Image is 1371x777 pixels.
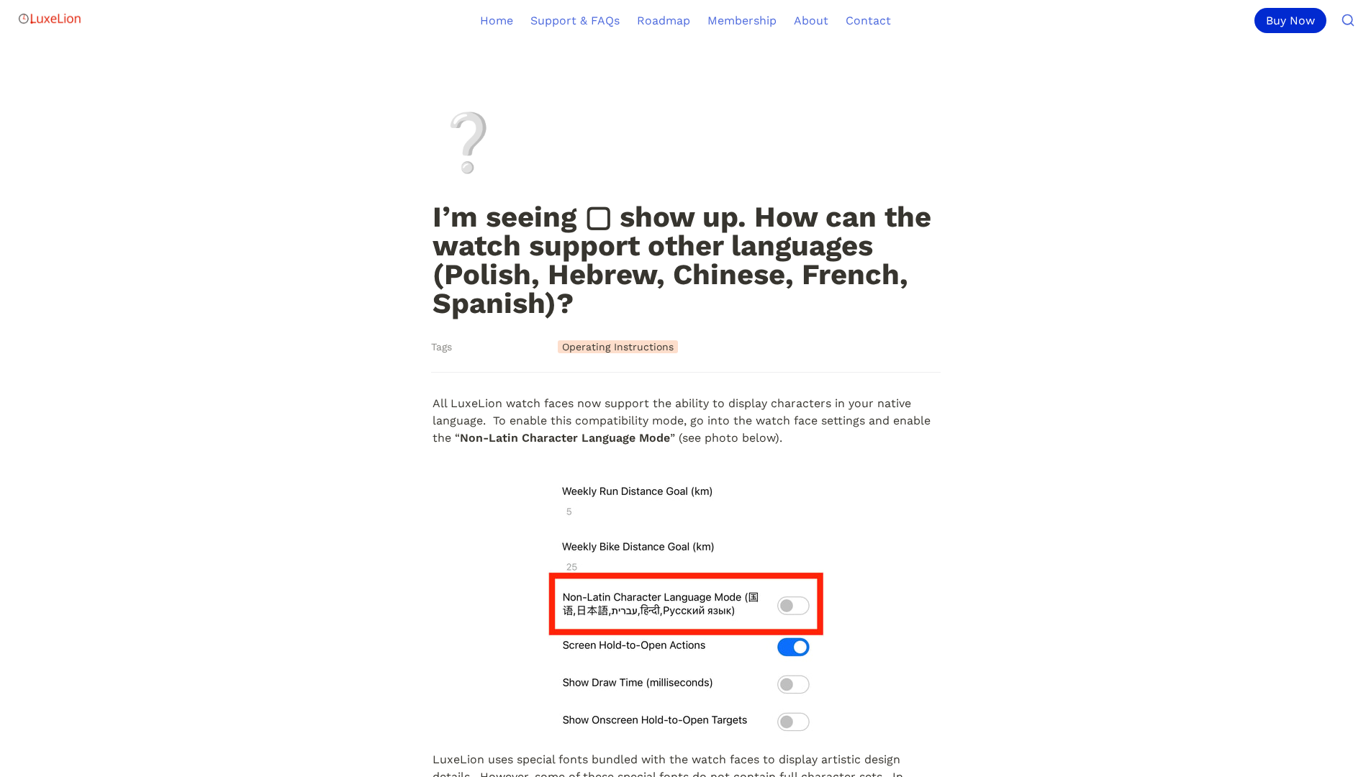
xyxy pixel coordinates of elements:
[431,340,452,355] span: Tags
[1254,8,1326,33] div: Buy Now
[431,393,941,449] p: All LuxeLion watch faces now support the ability to display characters in your native language. T...
[460,431,670,445] strong: Non-Latin Character Language Mode
[433,114,503,171] div: ❔
[17,4,82,33] img: Logo
[548,478,824,743] img: image
[558,340,678,353] span: Operating Instructions
[1254,8,1332,33] a: Buy Now
[431,201,941,319] h1: I’m seeing ▢ show up. How can the watch support other languages (Polish, Hebrew, Chinese, French,...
